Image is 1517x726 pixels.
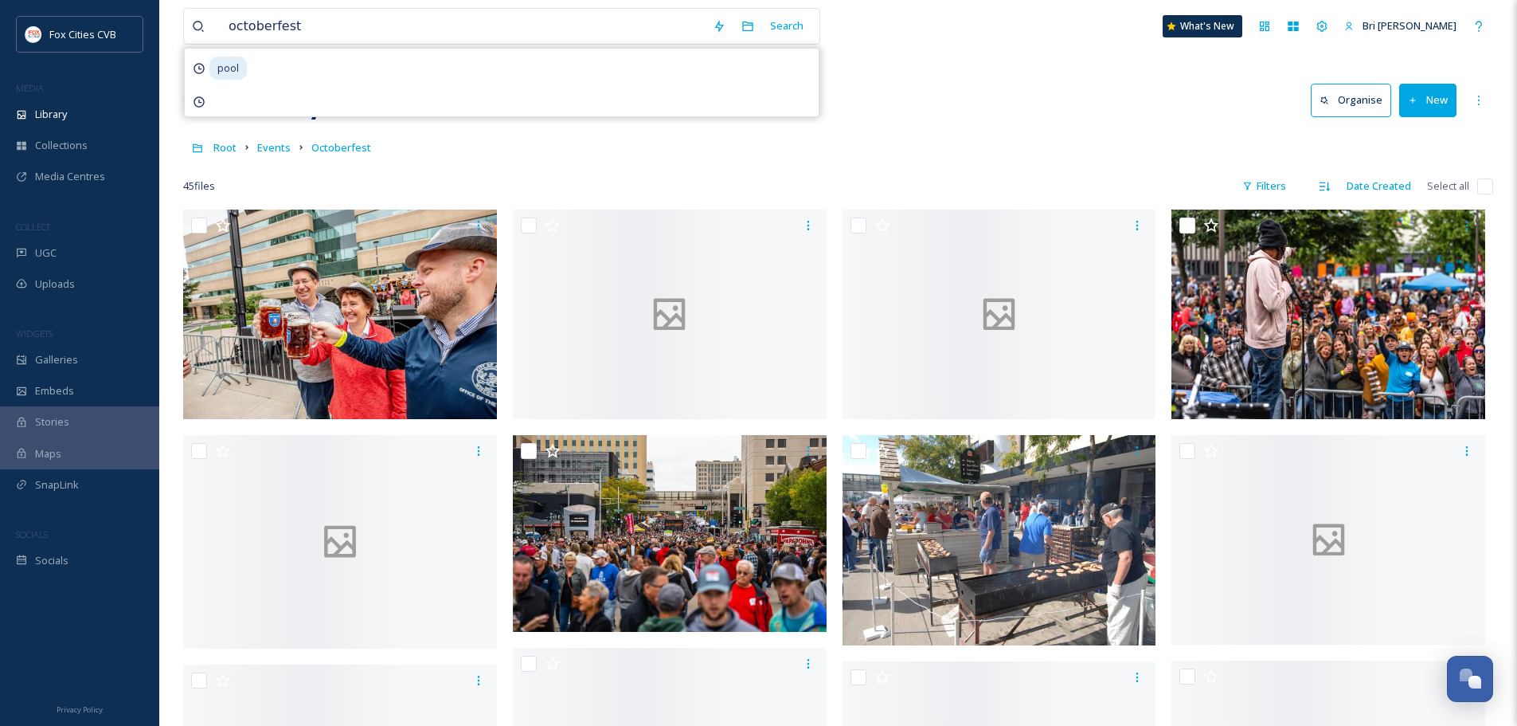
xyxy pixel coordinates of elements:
[35,352,78,367] span: Galleries
[183,210,497,419] img: Octoberfest
[762,10,811,41] div: Search
[221,9,705,44] input: Search your library
[183,179,215,194] span: 45 file s
[16,328,53,339] span: WIDGETS
[1234,171,1294,202] div: Filters
[209,57,247,80] span: pool
[311,140,371,155] span: Octoberfest
[1399,84,1456,116] button: New
[213,140,237,155] span: Root
[49,27,116,41] span: Fox Cities CVB
[35,553,68,568] span: Socials
[1336,10,1464,41] a: Bri [PERSON_NAME]
[35,446,61,461] span: Maps
[213,138,237,157] a: Root
[35,107,67,122] span: Library
[57,699,103,718] a: Privacy Policy
[25,26,41,42] img: images.png
[311,138,371,157] a: Octoberfest
[1311,84,1391,116] button: Organise
[16,82,44,94] span: MEDIA
[57,704,103,715] span: Privacy Policy
[257,140,291,155] span: Events
[16,221,50,233] span: COLLECT
[35,245,57,261] span: UGC
[35,169,105,184] span: Media Centres
[843,435,1156,646] img: octoberfest0244_AppletonWI.JPG
[1447,656,1493,702] button: Open Chat
[1311,84,1399,116] a: Organise
[1363,18,1456,33] span: Bri [PERSON_NAME]
[513,435,827,632] img: Octoberfest
[1163,15,1242,37] a: What's New
[35,138,88,153] span: Collections
[1171,210,1485,419] img: Octoberfest
[1339,171,1419,202] div: Date Created
[16,528,48,540] span: SOCIALS
[257,138,291,157] a: Events
[35,477,79,493] span: SnapLink
[35,383,74,398] span: Embeds
[35,277,75,292] span: Uploads
[35,414,69,430] span: Stories
[1427,179,1469,194] span: Select all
